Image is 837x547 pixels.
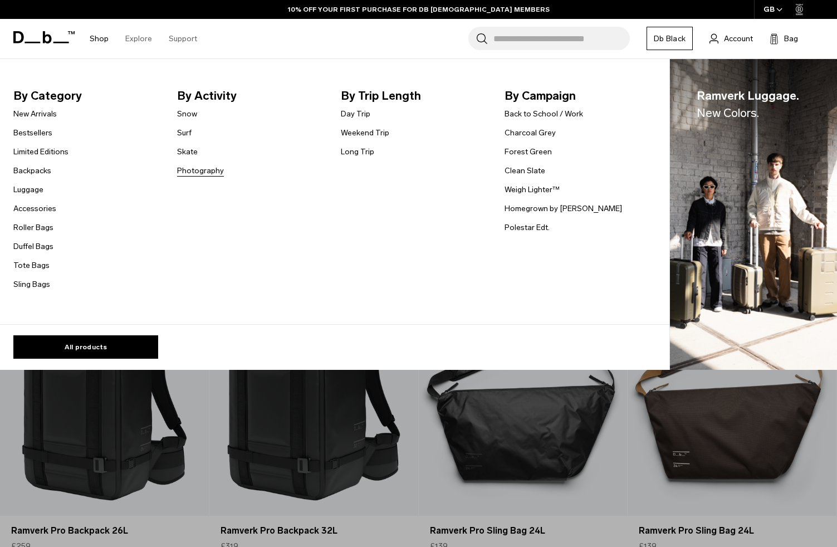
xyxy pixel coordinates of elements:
[81,19,205,58] nav: Main Navigation
[177,127,192,139] a: Surf
[177,146,198,158] a: Skate
[13,108,57,120] a: New Arrivals
[697,106,759,120] span: New Colors.
[13,203,56,214] a: Accessories
[341,127,389,139] a: Weekend Trip
[505,146,552,158] a: Forest Green
[505,127,556,139] a: Charcoal Grey
[13,184,43,196] a: Luggage
[13,279,50,290] a: Sling Bags
[288,4,550,14] a: 10% OFF YOUR FIRST PURCHASE FOR DB [DEMOGRAPHIC_DATA] MEMBERS
[341,108,370,120] a: Day Trip
[13,87,159,105] span: By Category
[784,33,798,45] span: Bag
[341,146,374,158] a: Long Trip
[505,222,550,233] a: Polestar Edt.
[177,108,197,120] a: Snow
[505,184,560,196] a: Weigh Lighter™
[177,87,323,105] span: By Activity
[13,222,53,233] a: Roller Bags
[341,87,487,105] span: By Trip Length
[709,32,753,45] a: Account
[505,87,650,105] span: By Campaign
[647,27,693,50] a: Db Black
[505,165,545,177] a: Clean Slate
[169,19,197,58] a: Support
[13,165,51,177] a: Backpacks
[670,59,837,370] img: Db
[13,241,53,252] a: Duffel Bags
[697,87,799,122] span: Ramverk Luggage.
[13,260,50,271] a: Tote Bags
[505,108,583,120] a: Back to School / Work
[13,335,158,359] a: All products
[670,59,837,370] a: Ramverk Luggage.New Colors. Db
[90,19,109,58] a: Shop
[770,32,798,45] button: Bag
[724,33,753,45] span: Account
[177,165,224,177] a: Photography
[125,19,152,58] a: Explore
[13,127,52,139] a: Bestsellers
[505,203,622,214] a: Homegrown by [PERSON_NAME]
[13,146,68,158] a: Limited Editions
